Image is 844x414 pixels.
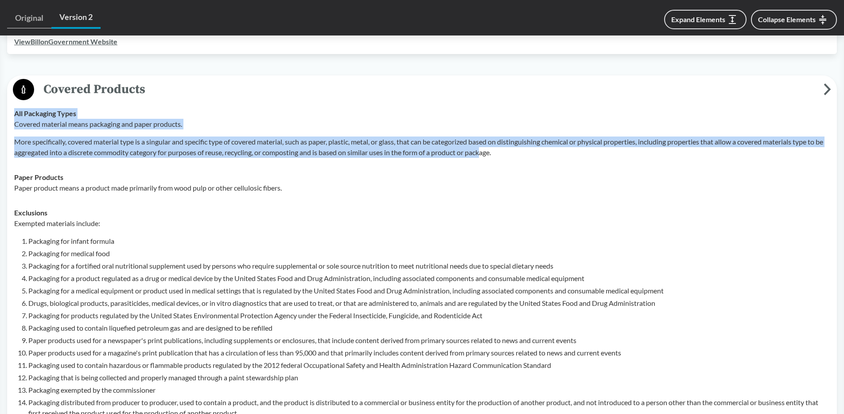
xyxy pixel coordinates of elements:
li: Packaging for medical food [28,248,830,259]
button: Collapse Elements [751,10,837,30]
p: Paper product means a product made primarily from wood pulp or other cellulosic fibers. [14,183,830,193]
button: Expand Elements [664,10,747,29]
p: Exempted materials include: [14,218,830,229]
p: Covered material means packaging and paper products. [14,119,830,129]
strong: All Packaging Types [14,109,76,117]
li: Packaging exempted by the commissioner [28,385,830,395]
li: Packaging for a fortified oral nutritional supplement used by persons who require supplemental or... [28,261,830,271]
button: Covered Products [10,78,834,101]
li: Packaging for a product regulated as a drug or medical device by the United States Food and Drug ... [28,273,830,284]
p: More specifically, covered material type is a singular and specific type of covered material, suc... [14,137,830,158]
li: Packaging for infant formula [28,236,830,246]
a: ViewBillonGovernment Website [14,37,117,46]
strong: Exclusions [14,208,47,217]
li: Packaging used to contain hazardous or flammable products regulated by the 2012 federal Occupatio... [28,360,830,371]
li: Packaging for a medical equipment or product used in medical settings that is regulated by the Un... [28,285,830,296]
li: Packaging for products regulated by the United States Environmental Protection Agency under the F... [28,310,830,321]
li: Packaging used to contain liquefied petroleum gas and are designed to be refilled [28,323,830,333]
a: Version 2 [51,7,101,29]
li: Paper products used for a newspaper's print publications, including supplements or enclosures, th... [28,335,830,346]
li: Drugs, biological products, parasiticides, medical devices, or in vitro diagnostics that are used... [28,298,830,309]
li: Packaging that is being collected and properly managed through a paint stewardship plan [28,372,830,383]
li: Paper products used for a magazine's print publication that has a circulation of less than 95,000... [28,348,830,358]
span: Covered Products [34,79,824,99]
strong: Paper Products [14,173,63,181]
a: Original [7,8,51,28]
